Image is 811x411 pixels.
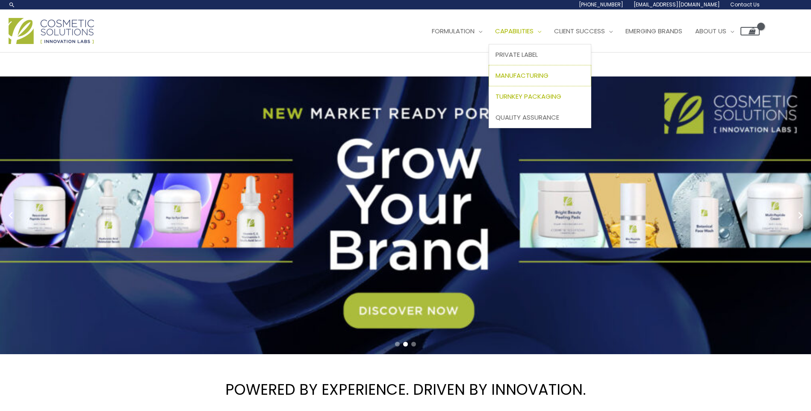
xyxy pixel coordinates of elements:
a: Turnkey Packaging [489,86,591,107]
span: Contact Us [730,1,760,8]
a: About Us [689,18,740,44]
span: Turnkey Packaging [495,92,561,101]
a: Manufacturing [489,65,591,86]
span: Private Label [495,50,538,59]
a: Formulation [425,18,489,44]
span: Emerging Brands [625,26,682,35]
span: About Us [695,26,726,35]
span: Capabilities [495,26,534,35]
a: View Shopping Cart, empty [740,27,760,35]
span: [PHONE_NUMBER] [579,1,623,8]
a: Search icon link [9,1,15,8]
a: Quality Assurance [489,107,591,128]
img: Cosmetic Solutions Logo [9,18,94,44]
button: Previous slide [4,209,17,222]
span: Quality Assurance [495,113,559,122]
span: Go to slide 2 [403,342,408,346]
span: Client Success [554,26,605,35]
a: Client Success [548,18,619,44]
a: Emerging Brands [619,18,689,44]
span: Go to slide 1 [395,342,400,346]
a: Capabilities [489,18,548,44]
button: Next slide [794,209,807,222]
span: Manufacturing [495,71,549,80]
span: [EMAIL_ADDRESS][DOMAIN_NAME] [634,1,720,8]
span: Go to slide 3 [411,342,416,346]
nav: Site Navigation [419,18,760,44]
span: Formulation [432,26,475,35]
a: Private Label [489,44,591,65]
